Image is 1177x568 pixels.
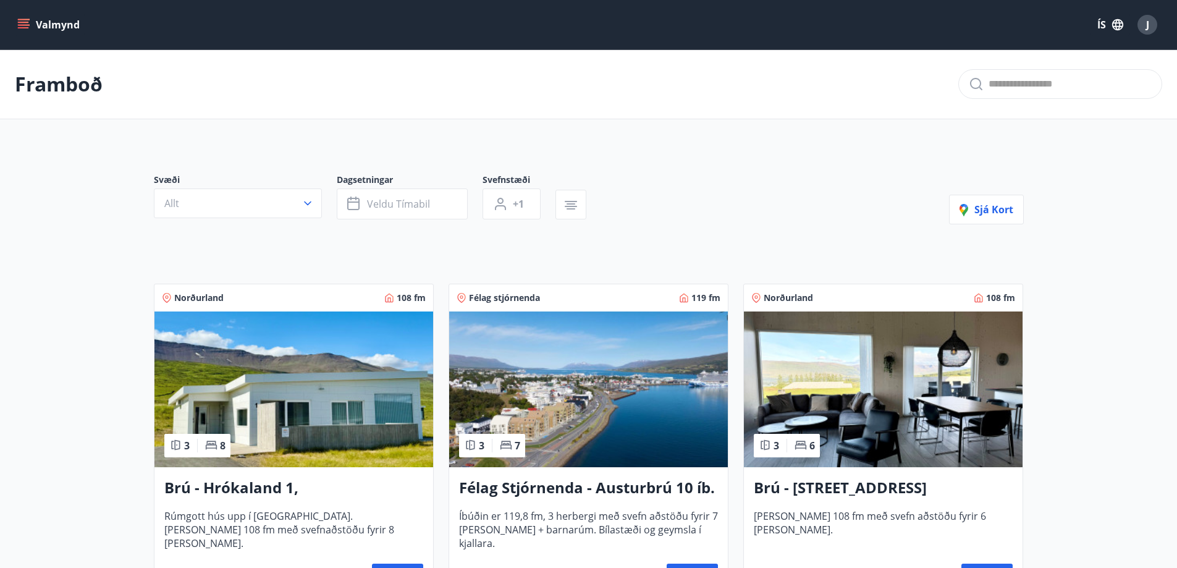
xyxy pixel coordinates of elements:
h3: Brú - [STREET_ADDRESS] [754,477,1013,499]
span: J [1146,18,1149,32]
span: Norðurland [764,292,813,304]
button: Veldu tímabil [337,189,468,219]
span: Félag stjórnenda [469,292,540,304]
button: +1 [483,189,541,219]
p: Framboð [15,70,103,98]
img: Paella dish [449,312,728,467]
span: 6 [809,439,815,452]
span: Allt [164,197,179,210]
span: 8 [220,439,226,452]
button: ÍS [1091,14,1130,36]
span: Veldu tímabil [367,197,430,211]
span: Sjá kort [960,203,1013,216]
button: Sjá kort [949,195,1024,224]
span: Svæði [154,174,337,189]
span: 108 fm [986,292,1015,304]
h3: Félag Stjórnenda - Austurbrú 10 íb. 201 [459,477,718,499]
span: 3 [479,439,484,452]
span: 119 fm [691,292,720,304]
h3: Brú - Hrókaland 1, [GEOGRAPHIC_DATA] [164,477,423,499]
span: 7 [515,439,520,452]
span: Norðurland [174,292,224,304]
span: Rúmgott hús upp í [GEOGRAPHIC_DATA]. [PERSON_NAME] 108 fm með svefnaðstöðu fyrir 8 [PERSON_NAME]. [164,509,423,550]
span: [PERSON_NAME] 108 fm með svefn aðstöðu fyrir 6 [PERSON_NAME]. [754,509,1013,550]
span: 3 [774,439,779,452]
img: Paella dish [154,312,433,467]
button: Allt [154,189,322,218]
span: 3 [184,439,190,452]
span: Svefnstæði [483,174,555,189]
button: J [1133,10,1162,40]
span: +1 [513,197,524,211]
span: 108 fm [397,292,426,304]
span: Dagsetningar [337,174,483,189]
button: menu [15,14,85,36]
span: Íbúðin er 119,8 fm, 3 herbergi með svefn aðstöðu fyrir 7 [PERSON_NAME] + barnarúm. Bílastæði og g... [459,509,718,550]
img: Paella dish [744,312,1023,467]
